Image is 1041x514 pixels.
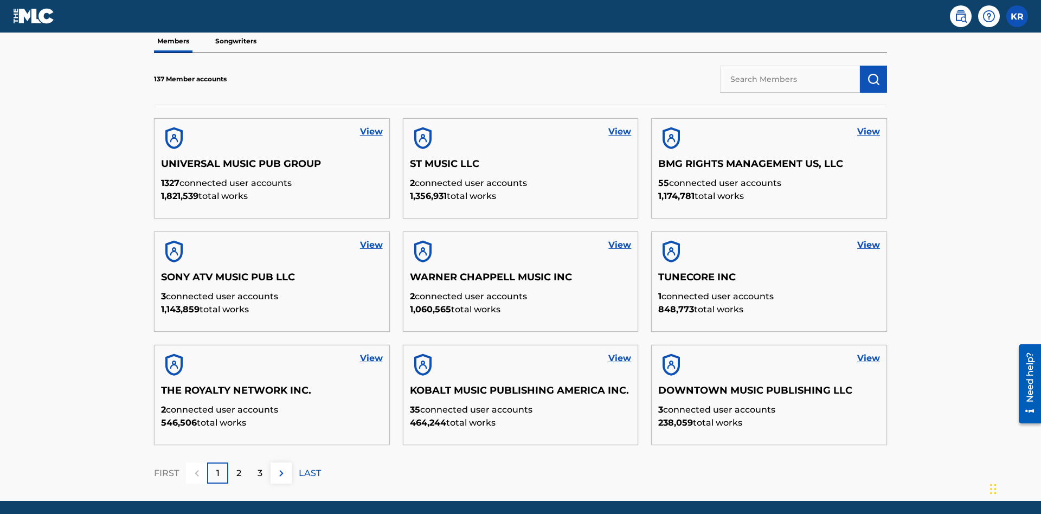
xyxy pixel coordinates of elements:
p: connected user accounts [658,177,880,190]
p: Songwriters [212,30,260,53]
a: View [360,352,383,365]
span: 464,244 [410,417,446,428]
h5: DOWNTOWN MUSIC PUBLISHING LLC [658,384,880,403]
span: 55 [658,178,669,188]
p: total works [161,303,383,316]
span: 1327 [161,178,179,188]
p: connected user accounts [410,177,632,190]
p: connected user accounts [410,290,632,303]
img: account [161,352,187,378]
h5: WARNER CHAPPELL MUSIC INC [410,271,632,290]
img: account [161,239,187,265]
p: 137 Member accounts [154,74,227,84]
p: Members [154,30,192,53]
p: connected user accounts [410,403,632,416]
iframe: Resource Center [1011,340,1041,429]
div: Drag [990,473,997,505]
p: 3 [258,467,262,480]
span: 2 [410,178,415,188]
img: account [410,239,436,265]
span: 1 [658,291,661,301]
p: total works [410,416,632,429]
h5: UNIVERSAL MUSIC PUB GROUP [161,158,383,177]
a: View [608,125,631,138]
a: View [608,352,631,365]
span: 2 [410,291,415,301]
span: 1,356,931 [410,191,447,201]
img: account [410,125,436,151]
a: Public Search [950,5,972,27]
span: 1,143,859 [161,304,200,314]
a: View [857,239,880,252]
p: LAST [299,467,321,480]
img: account [161,125,187,151]
img: Search Works [867,73,880,86]
span: 2 [161,404,166,415]
p: total works [658,303,880,316]
p: total works [161,416,383,429]
a: View [360,125,383,138]
p: 1 [216,467,220,480]
p: connected user accounts [161,290,383,303]
span: 238,059 [658,417,693,428]
img: right [275,467,288,480]
p: connected user accounts [658,403,880,416]
span: 35 [410,404,420,415]
img: account [658,352,684,378]
p: connected user accounts [161,177,383,190]
span: 3 [161,291,166,301]
span: 848,773 [658,304,694,314]
h5: THE ROYALTY NETWORK INC. [161,384,383,403]
iframe: Chat Widget [987,462,1041,514]
h5: ST MUSIC LLC [410,158,632,177]
img: account [658,239,684,265]
img: search [954,10,967,23]
span: 1,821,539 [161,191,198,201]
div: Help [978,5,1000,27]
h5: BMG RIGHTS MANAGEMENT US, LLC [658,158,880,177]
h5: TUNECORE INC [658,271,880,290]
h5: KOBALT MUSIC PUBLISHING AMERICA INC. [410,384,632,403]
img: MLC Logo [13,8,55,24]
a: View [857,125,880,138]
span: 3 [658,404,663,415]
p: total works [658,190,880,203]
span: 1,174,781 [658,191,695,201]
span: 546,506 [161,417,197,428]
span: 1,060,565 [410,304,451,314]
p: total works [410,190,632,203]
p: FIRST [154,467,179,480]
p: connected user accounts [161,403,383,416]
a: View [608,239,631,252]
a: View [857,352,880,365]
p: total works [410,303,632,316]
a: View [360,239,383,252]
h5: SONY ATV MUSIC PUB LLC [161,271,383,290]
img: account [410,352,436,378]
p: connected user accounts [658,290,880,303]
input: Search Members [720,66,860,93]
div: User Menu [1006,5,1028,27]
p: total works [658,416,880,429]
p: total works [161,190,383,203]
img: account [658,125,684,151]
img: help [982,10,995,23]
p: 2 [236,467,241,480]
